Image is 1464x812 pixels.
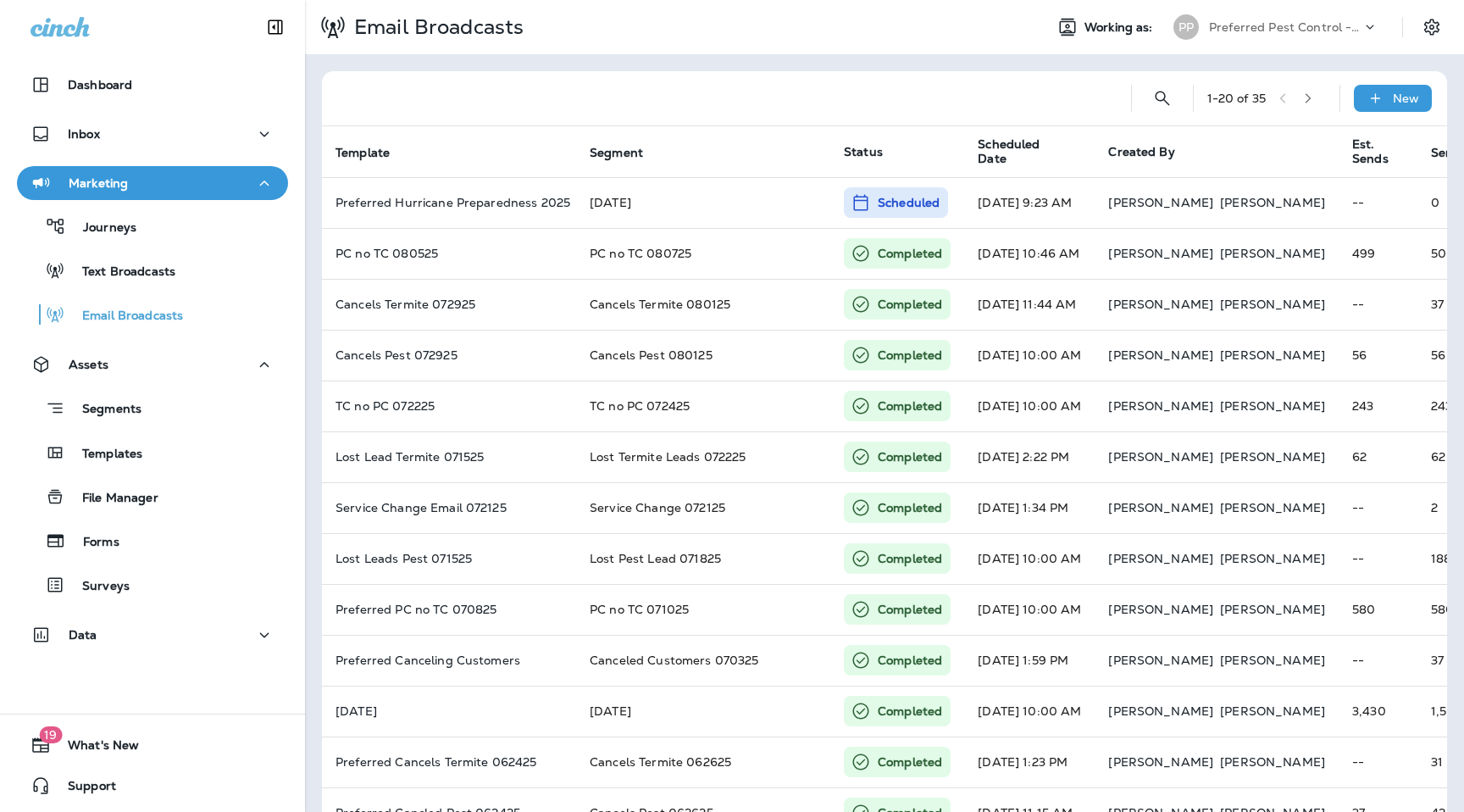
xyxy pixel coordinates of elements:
[1339,686,1417,737] td: 3,430
[878,398,942,414] p: Completed
[1173,14,1199,40] div: PP
[1108,247,1213,260] p: [PERSON_NAME]
[335,653,563,667] p: Preferred Canceling Customers
[964,635,1095,686] td: [DATE] 1:59 PM
[964,330,1095,381] td: [DATE] 10:00 AM
[964,686,1095,737] td: [DATE] 10:00 AM
[1339,177,1417,228] td: --
[335,196,563,209] p: Preferred Hurricane Preparedness 2025
[17,348,288,381] button: Assets
[1108,653,1213,667] p: [PERSON_NAME]
[1108,348,1213,362] p: [PERSON_NAME]
[17,728,288,762] button: 19What's New
[590,348,713,363] span: Cancels Pest 080125
[1108,501,1213,514] p: [PERSON_NAME]
[51,738,139,759] span: What's New
[590,195,631,210] span: 4th July 2025
[347,14,524,40] p: Email Broadcasts
[878,194,940,211] p: Scheduled
[1145,81,1179,115] button: Search Email Broadcasts
[1339,330,1417,381] td: 56
[17,479,288,514] button: File Manager
[1339,381,1417,431] td: 243
[590,500,725,515] span: Service Change 072125
[590,297,730,312] span: Cancels Termite 080125
[335,145,412,160] span: Template
[1207,92,1266,105] div: 1 - 20 of 35
[335,755,563,769] p: Preferred Cancels Termite 062425
[1108,704,1213,718] p: [PERSON_NAME]
[590,398,690,414] span: TC no PC 072425
[878,347,942,364] p: Completed
[65,447,142,463] p: Templates
[335,450,563,464] p: Lost Lead Termite 071525
[335,247,563,260] p: PC no TC 080525
[51,779,116,799] span: Support
[39,726,62,743] span: 19
[1352,137,1411,166] span: Est. Sends
[17,68,288,102] button: Dashboard
[978,137,1088,166] span: Scheduled Date
[1220,704,1325,718] p: [PERSON_NAME]
[69,628,97,642] p: Data
[17,390,288,426] button: Segments
[1417,12,1447,42] button: Settings
[1108,399,1213,413] p: [PERSON_NAME]
[1108,298,1213,311] p: [PERSON_NAME]
[1220,552,1325,565] p: [PERSON_NAME]
[1220,348,1325,362] p: [PERSON_NAME]
[17,166,288,200] button: Marketing
[1220,501,1325,514] p: [PERSON_NAME]
[68,78,132,92] p: Dashboard
[1339,279,1417,330] td: --
[1209,20,1361,34] p: Preferred Pest Control - Palmetto
[878,448,942,465] p: Completed
[1108,196,1213,209] p: [PERSON_NAME]
[1339,431,1417,482] td: 62
[878,601,942,618] p: Completed
[590,146,643,160] span: Segment
[1220,653,1325,667] p: [PERSON_NAME]
[335,348,563,362] p: Cancels Pest 072925
[1220,399,1325,413] p: [PERSON_NAME]
[66,535,119,551] p: Forms
[1108,552,1213,565] p: [PERSON_NAME]
[964,431,1095,482] td: [DATE] 2:22 PM
[65,402,141,419] p: Segments
[1220,603,1325,616] p: [PERSON_NAME]
[964,584,1095,635] td: [DATE] 10:00 AM
[1339,228,1417,279] td: 499
[17,117,288,151] button: Inbox
[17,297,288,332] button: Email Broadcasts
[69,176,128,190] p: Marketing
[878,754,942,770] p: Completed
[1352,137,1389,166] span: Est. Sends
[964,381,1095,431] td: [DATE] 10:00 AM
[1108,450,1213,464] p: [PERSON_NAME]
[1339,635,1417,686] td: --
[590,653,759,668] span: Canceled Customers 070325
[1220,196,1325,209] p: [PERSON_NAME]
[17,435,288,470] button: Templates
[1393,92,1419,105] p: New
[878,652,942,669] p: Completed
[17,523,288,559] button: Forms
[964,737,1095,787] td: [DATE] 1:23 PM
[1220,298,1325,311] p: [PERSON_NAME]
[69,358,108,371] p: Assets
[1220,755,1325,769] p: [PERSON_NAME]
[252,10,299,44] button: Collapse Sidebar
[65,264,175,281] p: Text Broadcasts
[335,146,390,160] span: Template
[17,618,288,652] button: Data
[964,228,1095,279] td: [DATE] 10:46 AM
[335,298,563,311] p: Cancels Termite 072925
[1220,450,1325,464] p: [PERSON_NAME]
[1339,584,1417,635] td: 580
[1220,247,1325,260] p: [PERSON_NAME]
[878,296,942,313] p: Completed
[335,501,563,514] p: Service Change Email 072125
[964,482,1095,533] td: [DATE] 1:34 PM
[1108,755,1213,769] p: [PERSON_NAME]
[335,552,563,565] p: Lost Leads Pest 071525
